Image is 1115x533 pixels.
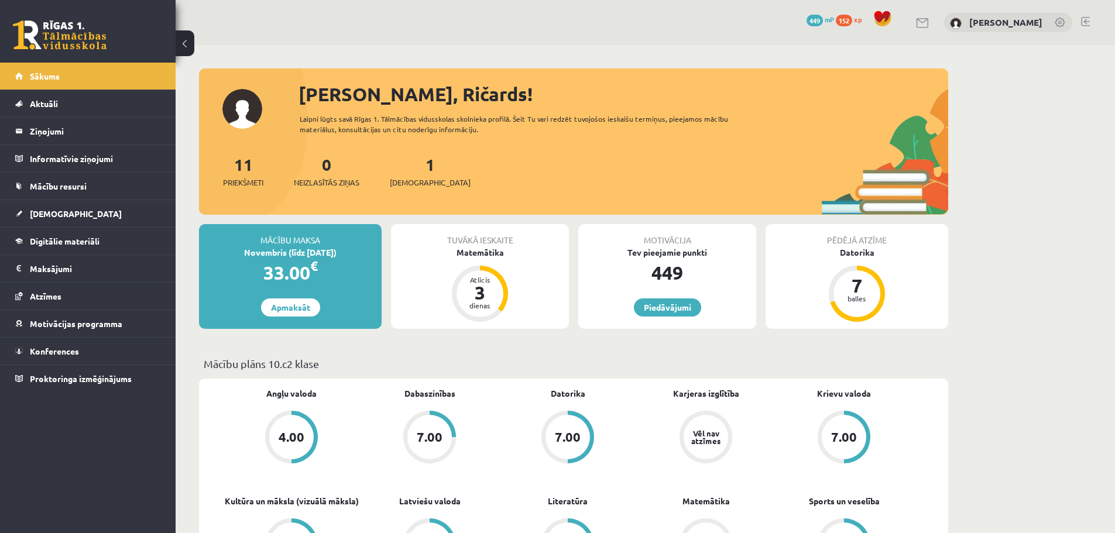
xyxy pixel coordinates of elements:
span: 449 [807,15,823,26]
span: Neizlasītās ziņas [294,177,359,188]
div: 7.00 [831,431,857,443]
a: Kultūra un māksla (vizuālā māksla) [225,495,359,507]
span: Proktoringa izmēģinājums [30,373,132,384]
a: 7.00 [499,411,637,466]
span: Sākums [30,71,60,81]
span: mP [825,15,834,24]
div: Tev pieejamie punkti [578,246,756,259]
div: balles [839,295,874,302]
div: Pēdējā atzīme [766,224,948,246]
a: 4.00 [222,411,361,466]
span: xp [854,15,862,24]
a: 7.00 [361,411,499,466]
div: 7 [839,276,874,295]
p: Mācību plāns 10.c2 klase [204,356,944,372]
div: 7.00 [555,431,581,443]
a: Datorika [551,387,585,400]
a: Datorika 7 balles [766,246,948,324]
a: 0Neizlasītās ziņas [294,154,359,188]
a: Mācību resursi [15,173,161,200]
div: 7.00 [417,431,442,443]
a: Aktuāli [15,90,161,117]
a: Matemātika Atlicis 3 dienas [391,246,569,324]
span: Atzīmes [30,291,61,301]
a: Konferences [15,338,161,364]
a: [DEMOGRAPHIC_DATA] [15,200,161,227]
div: Laipni lūgts savā Rīgas 1. Tālmācības vidusskolas skolnieka profilā. Šeit Tu vari redzēt tuvojošo... [300,114,749,135]
a: 1[DEMOGRAPHIC_DATA] [390,154,471,188]
a: 449 mP [807,15,834,24]
img: Ričards Miezītis [950,18,962,29]
legend: Informatīvie ziņojumi [30,145,161,172]
a: Informatīvie ziņojumi [15,145,161,172]
span: € [310,257,318,274]
a: Proktoringa izmēģinājums [15,365,161,392]
span: Priekšmeti [223,177,263,188]
span: Mācību resursi [30,181,87,191]
span: Konferences [30,346,79,356]
div: Atlicis [462,276,498,283]
div: 3 [462,283,498,302]
a: Sākums [15,63,161,90]
a: Vēl nav atzīmes [637,411,775,466]
a: Matemātika [682,495,730,507]
div: Mācību maksa [199,224,382,246]
div: dienas [462,302,498,309]
div: 33.00 [199,259,382,287]
span: Aktuāli [30,98,58,109]
div: 4.00 [279,431,304,443]
a: Digitālie materiāli [15,228,161,255]
span: [DEMOGRAPHIC_DATA] [30,208,122,219]
a: Rīgas 1. Tālmācības vidusskola [13,20,107,50]
div: Vēl nav atzīmes [689,429,722,445]
a: Angļu valoda [266,387,317,400]
div: Datorika [766,246,948,259]
div: 449 [578,259,756,287]
a: Atzīmes [15,283,161,310]
a: Sports un veselība [809,495,880,507]
a: Ziņojumi [15,118,161,145]
a: Motivācijas programma [15,310,161,337]
span: 152 [836,15,852,26]
div: Matemātika [391,246,569,259]
a: 7.00 [775,411,913,466]
a: [PERSON_NAME] [969,16,1042,28]
legend: Ziņojumi [30,118,161,145]
a: Latviešu valoda [399,495,461,507]
span: Digitālie materiāli [30,236,100,246]
a: Piedāvājumi [634,298,701,317]
a: 152 xp [836,15,867,24]
div: [PERSON_NAME], Ričards! [299,80,948,108]
span: Motivācijas programma [30,318,122,329]
a: Krievu valoda [817,387,871,400]
div: Tuvākā ieskaite [391,224,569,246]
a: Literatūra [548,495,588,507]
div: Motivācija [578,224,756,246]
legend: Maksājumi [30,255,161,282]
a: Maksājumi [15,255,161,282]
div: Novembris (līdz [DATE]) [199,246,382,259]
span: [DEMOGRAPHIC_DATA] [390,177,471,188]
a: Karjeras izglītība [673,387,739,400]
a: Apmaksāt [261,298,320,317]
a: 11Priekšmeti [223,154,263,188]
a: Dabaszinības [404,387,455,400]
